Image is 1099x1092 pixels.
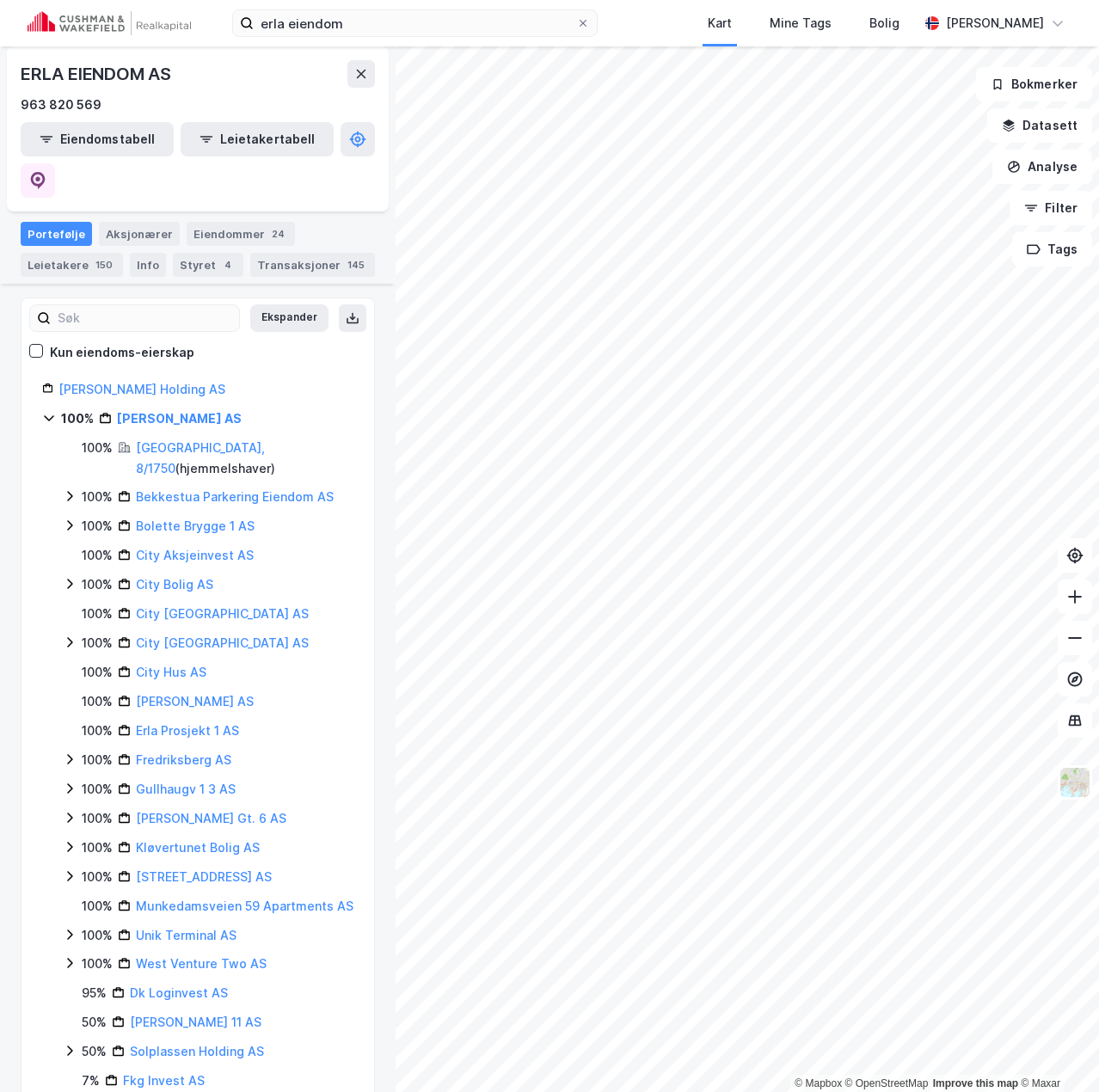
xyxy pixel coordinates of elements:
[1010,191,1092,225] button: Filter
[987,108,1092,143] button: Datasett
[1013,1009,1099,1092] div: Kontrollprogram for chat
[136,782,236,796] a: Gullhaugv 1 3 AS
[82,1071,100,1091] div: 7%
[136,899,353,913] a: Munkedamsveien 59 Apartments AS
[136,548,254,562] a: City Aksjeinvest AS
[82,516,113,537] div: 100%
[21,95,101,115] div: 963 820 569
[136,723,239,738] a: Erla Prosjekt 1 AS
[136,635,309,650] a: City [GEOGRAPHIC_DATA] AS
[130,1015,261,1029] a: [PERSON_NAME] 11 AS
[82,545,113,566] div: 100%
[130,985,228,1000] a: Dk Loginvest AS
[254,10,576,36] input: Søk på adresse, matrikkel, gårdeiere, leietakere eller personer
[219,256,236,273] div: 4
[21,253,123,277] div: Leietakere
[187,222,295,246] div: Eiendommer
[28,11,191,35] img: cushman-wakefield-realkapital-logo.202ea83816669bd177139c58696a8fa1.svg
[795,1077,842,1089] a: Mapbox
[82,808,113,829] div: 100%
[82,662,113,683] div: 100%
[82,896,113,917] div: 100%
[51,305,239,331] input: Søk
[869,13,899,34] div: Bolig
[21,222,92,246] div: Portefølje
[268,225,288,242] div: 24
[82,925,113,946] div: 100%
[92,256,116,273] div: 150
[136,489,334,504] a: Bekkestua Parkering Eiendom AS
[136,811,286,825] a: [PERSON_NAME] Gt. 6 AS
[136,577,213,592] a: City Bolig AS
[82,691,113,712] div: 100%
[82,604,113,624] div: 100%
[82,1012,107,1033] div: 50%
[181,122,334,156] button: Leietakertabell
[136,606,309,621] a: City [GEOGRAPHIC_DATA] AS
[82,438,113,458] div: 100%
[130,1044,264,1058] a: Solplassen Holding AS
[136,840,260,855] a: Kløvertunet Bolig AS
[1013,1009,1099,1092] iframe: Chat Widget
[976,67,1092,101] button: Bokmerker
[136,869,272,884] a: [STREET_ADDRESS] AS
[136,518,255,533] a: Bolette Brygge 1 AS
[136,928,236,942] a: Unik Terminal AS
[136,440,265,475] a: [GEOGRAPHIC_DATA], 8/1750
[344,256,368,273] div: 145
[58,382,225,396] a: [PERSON_NAME] Holding AS
[136,956,267,971] a: West Venture Two AS
[136,438,353,479] div: ( hjemmelshaver )
[82,1041,107,1062] div: 50%
[82,487,113,507] div: 100%
[82,633,113,653] div: 100%
[117,411,242,426] a: [PERSON_NAME] AS
[82,954,113,974] div: 100%
[21,122,174,156] button: Eiendomstabell
[82,721,113,741] div: 100%
[123,1073,205,1088] a: Fkg Invest AS
[770,13,832,34] div: Mine Tags
[933,1077,1018,1089] a: Improve this map
[82,867,113,887] div: 100%
[82,750,113,770] div: 100%
[250,253,375,277] div: Transaksjoner
[250,304,328,332] button: Ekspander
[82,837,113,858] div: 100%
[82,983,107,1003] div: 95%
[992,150,1092,184] button: Analyse
[173,253,243,277] div: Styret
[130,253,166,277] div: Info
[21,60,175,88] div: ERLA EIENDOM AS
[99,222,180,246] div: Aksjonærer
[50,342,194,363] div: Kun eiendoms-eierskap
[136,665,206,679] a: City Hus AS
[845,1077,929,1089] a: OpenStreetMap
[82,574,113,595] div: 100%
[1059,766,1091,799] img: Z
[1012,232,1092,267] button: Tags
[708,13,732,34] div: Kart
[136,752,231,767] a: Fredriksberg AS
[946,13,1044,34] div: [PERSON_NAME]
[136,694,254,709] a: [PERSON_NAME] AS
[61,408,94,429] div: 100%
[82,779,113,800] div: 100%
